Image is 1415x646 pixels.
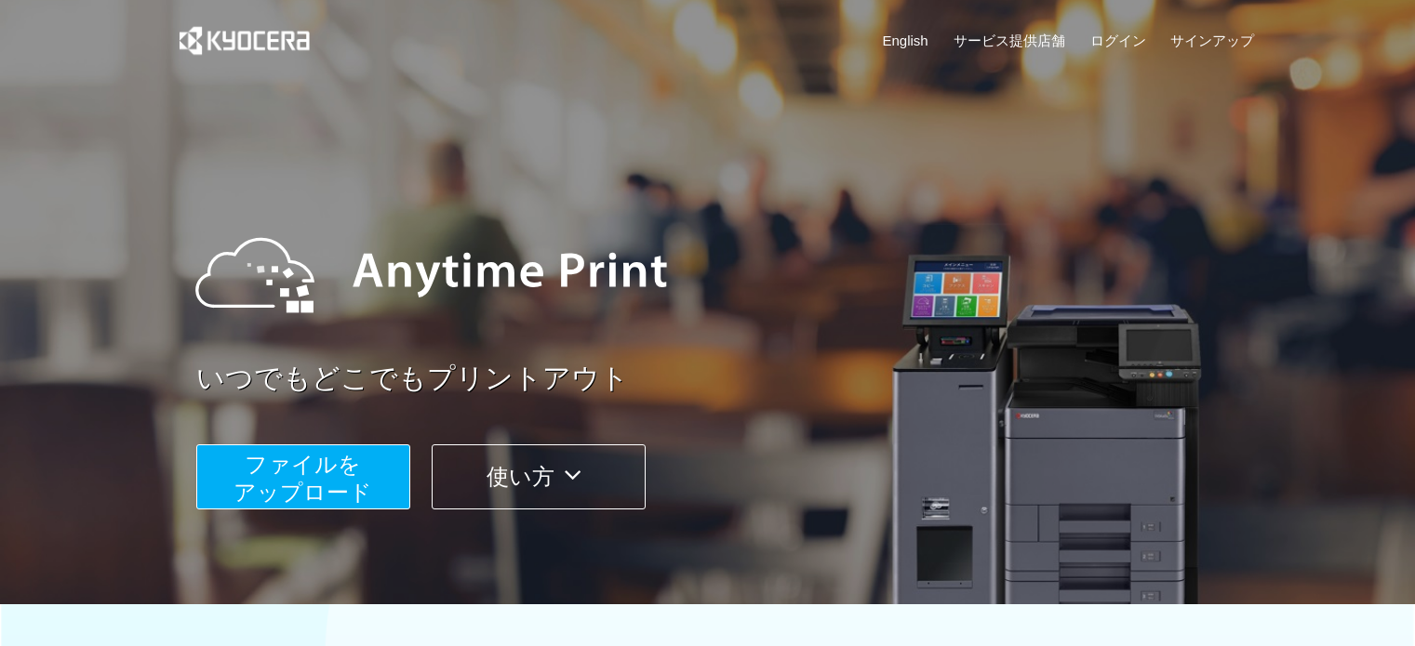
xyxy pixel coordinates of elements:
a: English [883,31,928,50]
button: 使い方 [432,444,646,509]
a: ログイン [1090,31,1146,50]
a: サービス提供店舗 [954,31,1065,50]
span: ファイルを ​​アップロード [234,452,372,505]
a: サインアップ [1170,31,1254,50]
button: ファイルを​​アップロード [196,444,410,509]
a: いつでもどこでもプリントアウト [196,359,1266,399]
